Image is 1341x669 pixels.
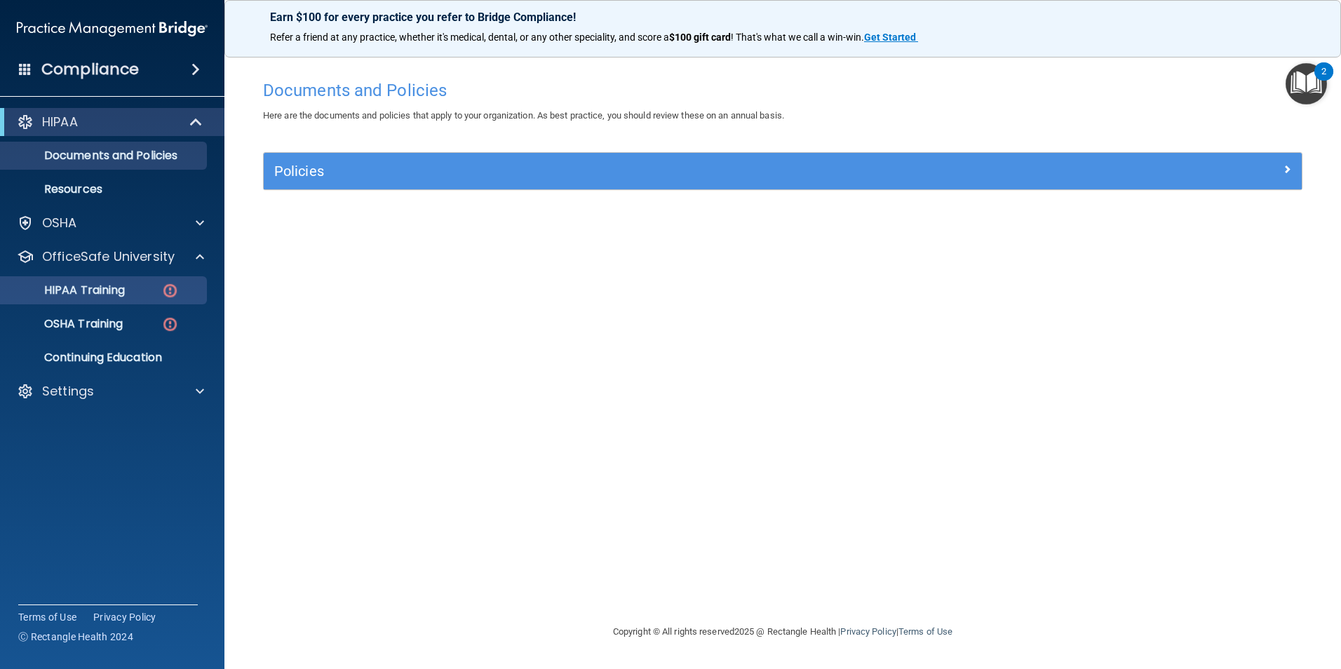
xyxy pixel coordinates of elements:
div: Copyright © All rights reserved 2025 @ Rectangle Health | | [527,609,1039,654]
h4: Compliance [41,60,139,79]
a: Terms of Use [18,610,76,624]
a: Privacy Policy [840,626,896,637]
span: Ⓒ Rectangle Health 2024 [18,630,133,644]
img: danger-circle.6113f641.png [161,316,179,333]
a: OSHA [17,215,204,231]
a: Get Started [864,32,918,43]
a: Policies [274,160,1291,182]
strong: $100 gift card [669,32,731,43]
p: Resources [9,182,201,196]
img: danger-circle.6113f641.png [161,282,179,299]
button: Open Resource Center, 2 new notifications [1286,63,1327,104]
p: OfficeSafe University [42,248,175,265]
p: OSHA [42,215,77,231]
p: HIPAA [42,114,78,130]
h5: Policies [274,163,1032,179]
span: ! That's what we call a win-win. [731,32,864,43]
div: 2 [1321,72,1326,90]
span: Here are the documents and policies that apply to your organization. As best practice, you should... [263,110,784,121]
a: Settings [17,383,204,400]
p: Documents and Policies [9,149,201,163]
a: Terms of Use [898,626,952,637]
p: Earn $100 for every practice you refer to Bridge Compliance! [270,11,1295,24]
a: HIPAA [17,114,203,130]
span: Refer a friend at any practice, whether it's medical, dental, or any other speciality, and score a [270,32,669,43]
p: Settings [42,383,94,400]
p: Continuing Education [9,351,201,365]
a: OfficeSafe University [17,248,204,265]
img: PMB logo [17,15,208,43]
a: Privacy Policy [93,610,156,624]
strong: Get Started [864,32,916,43]
h4: Documents and Policies [263,81,1302,100]
p: HIPAA Training [9,283,125,297]
p: OSHA Training [9,317,123,331]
